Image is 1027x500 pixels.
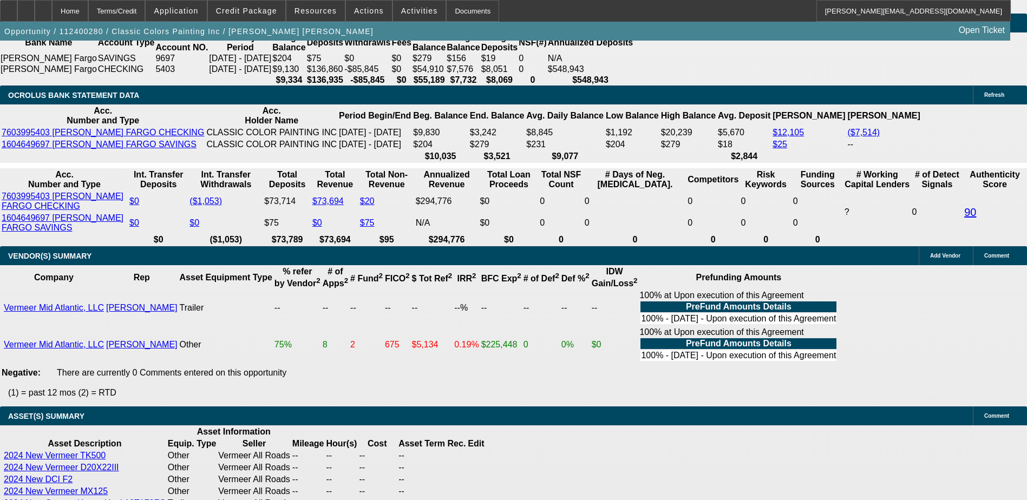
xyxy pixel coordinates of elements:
th: $294,776 [415,234,479,245]
td: SAVINGS [97,53,155,64]
span: Refresh [984,92,1004,98]
td: Vermeer All Roads [218,486,291,497]
td: -- [358,474,396,485]
a: ($1,053) [189,196,222,206]
th: # of Detect Signals [912,169,963,190]
td: -- [292,486,325,497]
td: -- [561,290,590,326]
td: $20,239 [660,127,716,138]
a: 1604649697 [PERSON_NAME] FARGO SAVINGS [2,213,123,232]
td: $156 [446,53,480,64]
span: Comment [984,253,1009,259]
button: Activities [393,1,446,21]
th: $10,035 [413,151,468,162]
td: Other [167,486,217,497]
b: Asset Term Rec. [398,439,466,448]
th: Equip. Type [167,438,217,449]
th: Avg. Deposits [481,32,519,53]
td: Other [167,474,217,485]
b: Seller [243,439,266,448]
b: IDW Gain/Loss [592,267,638,288]
td: $8,051 [481,64,519,75]
td: 2 [350,327,383,363]
th: $2,844 [717,151,771,162]
button: Credit Package [208,1,285,21]
span: There are currently 0 Comments entered on this opportunity [57,368,286,377]
th: Annualized Revenue [415,169,479,190]
th: Total Revenue [312,169,358,190]
td: 0 [793,213,843,233]
td: -- [358,486,396,497]
a: 7603995403 [PERSON_NAME] FARGO CHECKING [2,128,204,137]
th: Fees [391,32,411,53]
th: $9,077 [526,151,604,162]
td: -- [326,486,358,497]
b: Prefunding Amounts [696,273,782,282]
sup: 2 [316,277,320,285]
span: Resources [295,6,337,15]
td: [DATE] - [DATE] [208,53,272,64]
span: Actions [354,6,384,15]
td: 0 [539,213,583,233]
th: Period Begin/End [338,106,411,126]
th: 0 [584,234,686,245]
th: 0 [518,75,547,85]
td: $73,714 [264,191,311,212]
a: $0 [129,196,139,206]
th: Asset Term Recommendation [398,438,466,449]
td: 100% - [DATE] - Upon execution of this Agreement [640,350,836,361]
td: $54,910 [412,64,446,75]
th: Acc. Number and Type [1,169,128,190]
b: BFC Exp [481,274,521,283]
td: -- [398,474,466,485]
th: ($1,053) [189,234,263,245]
th: $0 [479,234,538,245]
td: 0.19% [454,327,479,363]
sup: 2 [585,272,589,280]
th: 0 [793,234,843,245]
th: # Days of Neg. [MEDICAL_DATA]. [584,169,686,190]
span: Credit Package [216,6,277,15]
td: $204 [272,53,306,64]
th: $3,521 [469,151,525,162]
td: 0 [518,53,547,64]
td: -- [411,290,453,326]
th: Total Loan Proceeds [479,169,538,190]
td: 0 [539,191,583,212]
span: Refresh to pull Number of Working Capital Lenders [845,207,849,216]
th: 0 [539,234,583,245]
td: CLASSIC COLOR PAINTING INC [206,127,337,138]
a: 7603995403 [PERSON_NAME] FARGO CHECKING [2,192,123,210]
td: $0 [591,327,638,363]
a: $0 [312,218,322,227]
a: Open Ticket [954,21,1009,40]
th: Int. Transfer Deposits [129,169,188,190]
th: $9,334 [272,75,306,85]
td: Vermeer All Roads [218,474,291,485]
sup: 2 [405,272,409,280]
b: Asset Equipment Type [180,273,272,282]
th: Avg. Deposit [717,106,771,126]
sup: 2 [344,277,348,285]
td: Other [167,462,217,473]
td: -- [398,486,466,497]
a: $0 [129,218,139,227]
th: Acc. Holder Name [206,106,337,126]
button: Application [146,1,206,21]
sup: 2 [633,277,637,285]
td: -- [292,462,325,473]
th: Avg. Daily Balance [526,106,604,126]
th: Low Balance [605,106,659,126]
td: $9,830 [413,127,468,138]
th: High Balance [660,106,716,126]
th: Annualized Deposits [547,32,633,53]
b: Company [34,273,74,282]
td: -- [847,139,921,150]
td: 0 [740,191,791,212]
td: 100% - [DATE] - Upon execution of this Agreement [640,313,836,324]
td: 5403 [155,64,208,75]
a: $12,105 [773,128,804,137]
td: -- [398,450,466,461]
td: 0 [584,213,686,233]
b: Hour(s) [326,439,357,448]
